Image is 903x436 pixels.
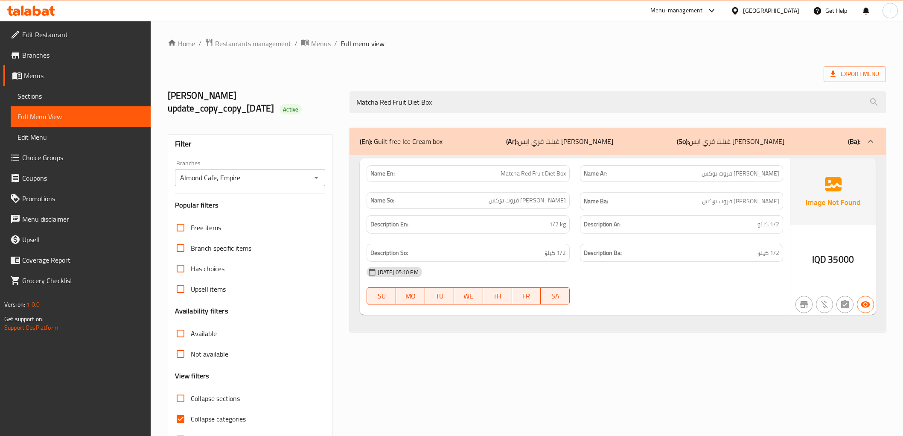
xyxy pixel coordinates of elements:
span: Edit Restaurant [22,29,144,40]
span: Export Menu [824,66,886,82]
a: Full Menu View [11,106,151,127]
span: Version: [4,299,25,310]
div: Filter [175,135,326,153]
button: Purchased item [816,296,833,313]
button: Not has choices [836,296,853,313]
a: Coverage Report [3,250,151,270]
span: MO [399,290,422,302]
li: / [294,38,297,49]
span: Has choices [191,263,224,274]
span: SU [370,290,393,302]
strong: Description So: [370,248,408,258]
button: Open [310,172,322,184]
span: Restaurants management [215,38,291,49]
span: Coverage Report [22,255,144,265]
h3: View filters [175,371,210,381]
span: TH [486,290,509,302]
a: Upsell [3,229,151,250]
h3: Availability filters [175,306,228,316]
b: (So): [677,135,689,148]
li: / [198,38,201,49]
li: / [334,38,337,49]
a: Restaurants management [205,38,291,49]
h2: [PERSON_NAME] update_copy_copy_[DATE] [168,89,340,115]
span: Sections [17,91,144,101]
span: Promotions [22,193,144,204]
span: Collapse sections [191,393,240,404]
strong: Name En: [370,169,395,178]
span: Full Menu View [17,111,144,122]
p: غيلت فري ايس [PERSON_NAME] [677,136,784,146]
strong: Name Ar: [584,169,607,178]
a: Menu disclaimer [3,209,151,229]
span: Branch specific items [191,243,251,253]
div: (En): Guilt free Ice Cream box(Ar):غيلت فري ايس [PERSON_NAME](So):غيلت فري ايس [PERSON_NAME](Ba): [350,155,886,332]
span: 1.0.0 [26,299,40,310]
span: Edit Menu [17,132,144,142]
span: Branches [22,50,144,60]
span: Free items [191,222,221,233]
span: Menus [311,38,331,49]
span: FR [516,290,538,302]
button: FR [512,287,541,304]
span: Menus [24,70,144,81]
a: Choice Groups [3,147,151,168]
nav: breadcrumb [168,38,886,49]
a: Edit Restaurant [3,24,151,45]
a: Menus [3,65,151,86]
button: TH [483,287,512,304]
span: [DATE] 05:10 PM [374,268,422,276]
a: Branches [3,45,151,65]
a: Edit Menu [11,127,151,147]
div: [GEOGRAPHIC_DATA] [743,6,799,15]
span: Available [191,328,217,339]
b: (Ba): [848,135,860,148]
span: Full menu view [341,38,385,49]
a: Coupons [3,168,151,188]
button: SU [367,287,396,304]
span: [PERSON_NAME] فروت بۆكس [702,196,779,207]
a: Sections [11,86,151,106]
p: Guilt free Ice Cream box [360,136,443,146]
span: 35000 [828,251,854,268]
strong: Description Ar: [584,219,620,230]
a: Support.OpsPlatform [4,322,58,333]
span: 1/2 كيلو [757,219,779,230]
span: [PERSON_NAME] فروت بوكس [702,169,779,178]
button: SA [541,287,570,304]
a: Promotions [3,188,151,209]
span: 1/2 kg [549,219,566,230]
span: 1/2 کیلۆ [545,248,566,258]
span: Upsell [22,234,144,245]
span: 1/2 کیلۆ [758,248,779,258]
button: WE [454,287,483,304]
strong: Name Ba: [584,196,608,207]
img: Ae5nvW7+0k+MAAAAAElFTkSuQmCC [790,158,876,225]
span: Collapse categories [191,414,246,424]
span: Active [280,105,302,114]
b: (En): [360,135,372,148]
span: IQD [812,251,826,268]
span: Export Menu [830,69,879,79]
span: Choice Groups [22,152,144,163]
div: Active [280,104,302,114]
input: search [350,91,886,113]
span: Upsell items [191,284,226,294]
span: [PERSON_NAME] فروت بۆكس [489,196,566,205]
b: (Ar): [506,135,518,148]
span: l [889,6,891,15]
h3: Popular filters [175,200,326,210]
strong: Description En: [370,219,408,230]
a: Menus [301,38,331,49]
strong: Description Ba: [584,248,622,258]
a: Home [168,38,195,49]
span: WE [457,290,480,302]
button: MO [396,287,425,304]
strong: Name So: [370,196,394,205]
span: Grocery Checklist [22,275,144,286]
span: Not available [191,349,228,359]
p: غيلت فري ايس [PERSON_NAME] [506,136,613,146]
button: Available [857,296,874,313]
button: Not branch specific item [795,296,813,313]
span: Coupons [22,173,144,183]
